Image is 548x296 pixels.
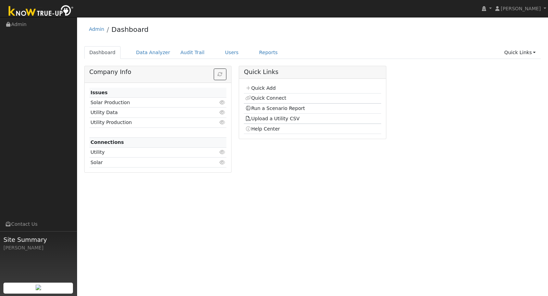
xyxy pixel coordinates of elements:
a: Data Analyzer [131,46,175,59]
a: Audit Trail [175,46,210,59]
a: Reports [254,46,283,59]
img: Know True-Up [5,4,77,19]
a: Dashboard [84,46,121,59]
td: Solar Production [89,98,204,108]
a: Quick Links [499,46,541,59]
a: Admin [89,26,104,32]
i: Click to view [219,150,225,155]
a: Upload a Utility CSV [245,116,300,121]
strong: Issues [90,90,108,95]
div: [PERSON_NAME] [3,244,73,251]
strong: Connections [90,139,124,145]
a: Dashboard [111,25,149,34]
a: Users [220,46,244,59]
span: [PERSON_NAME] [501,6,541,11]
h5: Quick Links [244,69,381,76]
i: Click to view [219,100,225,105]
a: Quick Connect [245,95,286,101]
td: Utility Data [89,108,204,118]
i: Click to view [219,120,225,125]
td: Utility [89,147,204,157]
i: Click to view [219,110,225,115]
span: Site Summary [3,235,73,244]
a: Quick Add [245,85,276,91]
h5: Company Info [89,69,226,76]
td: Utility Production [89,118,204,127]
a: Help Center [245,126,280,132]
img: retrieve [36,285,41,290]
i: Click to view [219,160,225,165]
a: Run a Scenario Report [245,106,305,111]
td: Solar [89,158,204,168]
